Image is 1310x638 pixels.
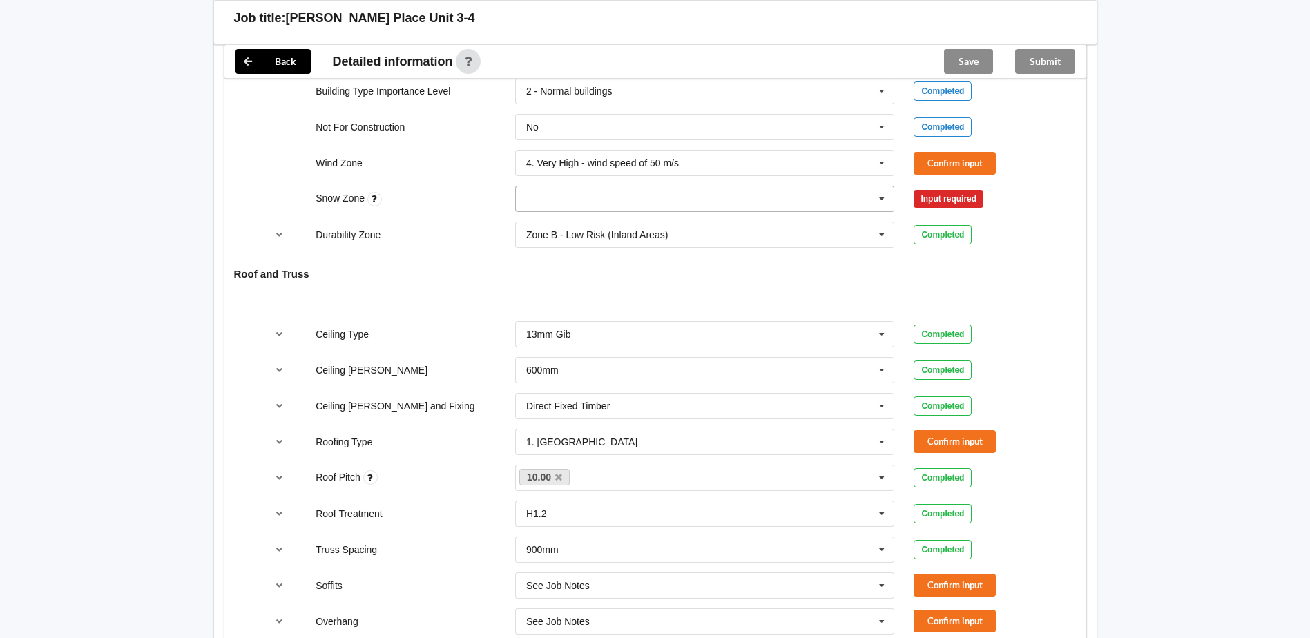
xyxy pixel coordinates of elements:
[316,329,369,340] label: Ceiling Type
[914,540,972,559] div: Completed
[316,436,372,447] label: Roofing Type
[235,49,311,74] button: Back
[316,544,377,555] label: Truss Spacing
[914,190,983,208] div: Input required
[526,545,559,554] div: 900mm
[526,86,613,96] div: 2 - Normal buildings
[266,429,293,454] button: reference-toggle
[914,81,972,101] div: Completed
[316,400,474,412] label: Ceiling [PERSON_NAME] and Fixing
[286,10,475,26] h3: [PERSON_NAME] Place Unit 3-4
[234,267,1077,280] h4: Roof and Truss
[316,508,383,519] label: Roof Treatment
[914,610,996,632] button: Confirm input
[316,365,427,376] label: Ceiling [PERSON_NAME]
[914,430,996,453] button: Confirm input
[316,122,405,133] label: Not For Construction
[266,394,293,418] button: reference-toggle
[316,193,367,204] label: Snow Zone
[526,329,571,339] div: 13mm Gib
[526,581,590,590] div: See Job Notes
[914,396,972,416] div: Completed
[526,122,539,132] div: No
[526,617,590,626] div: See Job Notes
[316,616,358,627] label: Overhang
[914,574,996,597] button: Confirm input
[266,537,293,562] button: reference-toggle
[914,504,972,523] div: Completed
[234,10,286,26] h3: Job title:
[316,472,363,483] label: Roof Pitch
[914,325,972,344] div: Completed
[914,360,972,380] div: Completed
[266,222,293,247] button: reference-toggle
[526,365,559,375] div: 600mm
[526,230,668,240] div: Zone B - Low Risk (Inland Areas)
[914,468,972,487] div: Completed
[316,229,381,240] label: Durability Zone
[266,322,293,347] button: reference-toggle
[526,158,679,168] div: 4. Very High - wind speed of 50 m/s
[914,117,972,137] div: Completed
[266,358,293,383] button: reference-toggle
[266,609,293,634] button: reference-toggle
[914,152,996,175] button: Confirm input
[526,437,637,447] div: 1. [GEOGRAPHIC_DATA]
[266,501,293,526] button: reference-toggle
[266,573,293,598] button: reference-toggle
[526,509,547,519] div: H1.2
[266,465,293,490] button: reference-toggle
[316,86,450,97] label: Building Type Importance Level
[333,55,453,68] span: Detailed information
[519,469,570,485] a: 10.00
[914,225,972,244] div: Completed
[316,157,363,168] label: Wind Zone
[526,401,610,411] div: Direct Fixed Timber
[316,580,343,591] label: Soffits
